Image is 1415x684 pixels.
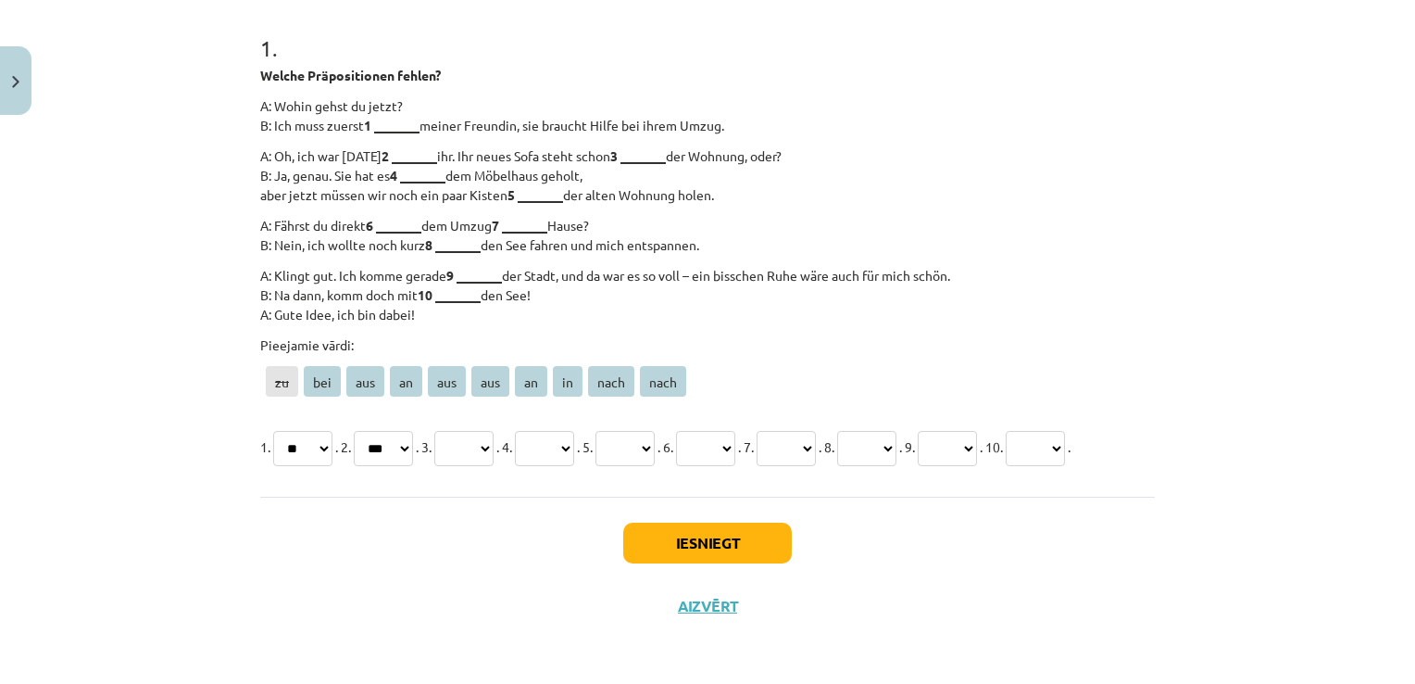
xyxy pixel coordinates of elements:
button: Aizvērt [672,597,743,615]
p: A: Fährst du direkt dem Umzug Hause? B: Nein, ich wollte noch kurz den See fahren und mich entspa... [260,216,1155,255]
span: zu [266,366,298,397]
strong: 4 _______ [390,167,445,184]
span: . 10. [980,438,1003,455]
p: A: Klingt gut. Ich komme gerade der Stadt, und da war es so voll – ein bisschen Ruhe wäre auch fü... [260,266,1155,324]
span: an [515,366,547,397]
b: Welche Präpositionen fehlen? [260,67,441,83]
span: in [553,366,582,397]
h1: 1 . [260,3,1155,60]
strong: 6 _______ [366,217,421,234]
strong: 9 _______ [446,267,502,284]
p: A: Oh, ich war [DATE] ihr. Ihr neues Sofa steht schon der Wohnung, oder? B: Ja, genau. Sie hat es... [260,146,1155,205]
strong: 1 _______ [364,117,419,133]
span: aus [471,366,509,397]
span: . 8. [819,438,834,455]
strong: 2 _______ [382,147,437,164]
strong: 8 _______ [425,236,481,253]
strong: 10 _______ [418,286,481,303]
span: 1. [260,438,270,455]
span: . 9. [899,438,915,455]
span: . 2. [335,438,351,455]
button: Iesniegt [623,523,792,564]
span: nach [588,366,634,397]
span: aus [428,366,466,397]
span: . 6. [657,438,673,455]
p: A: Wohin gehst du jetzt? B: Ich muss zuerst meiner Freundin, sie braucht Hilfe bei ihrem Umzug. [260,96,1155,135]
span: . [1068,438,1071,455]
span: an [390,366,422,397]
span: aus [346,366,384,397]
p: Pieejamie vārdi: [260,336,1155,355]
strong: 5 _______ [507,186,563,203]
strong: 7 _______ [492,217,547,234]
span: nach [640,366,686,397]
span: . 7. [738,438,754,455]
span: . 4. [496,438,512,455]
span: . 5. [577,438,593,455]
img: icon-close-lesson-0947bae3869378f0d4975bcd49f059093ad1ed9edebbc8119c70593378902aed.svg [12,76,19,88]
span: . 3. [416,438,432,455]
strong: 3 _______ [610,147,666,164]
span: bei [304,366,341,397]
